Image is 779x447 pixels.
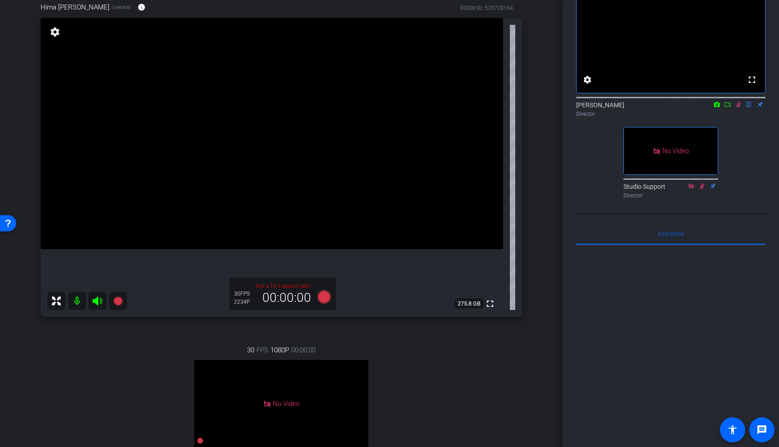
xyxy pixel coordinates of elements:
[662,147,689,155] span: No Video
[747,74,757,85] mat-icon: fullscreen
[247,345,254,355] span: 30
[291,345,316,355] span: 00:00:00
[41,2,110,12] span: Hima [PERSON_NAME]
[576,110,765,118] div: Director
[756,424,767,435] mat-icon: message
[112,4,131,11] span: Chrome
[137,3,146,11] mat-icon: info
[485,298,495,309] mat-icon: fullscreen
[234,290,257,297] div: 30
[460,4,513,12] div: ROOM ID: 529728164
[270,345,289,355] span: 1080P
[257,345,268,355] span: FPS
[658,231,684,237] span: Everyone
[454,298,484,309] span: 275.8 GB
[240,291,250,297] span: FPS
[727,424,738,435] mat-icon: accessibility
[576,100,765,118] div: [PERSON_NAME]
[49,27,61,37] mat-icon: settings
[744,100,755,108] mat-icon: flip
[234,298,257,306] div: 2234P
[623,192,718,200] div: Director
[234,282,331,290] p: Not a 16:9 aspect ratio
[623,182,718,200] div: Studio Support
[257,290,317,306] div: 00:00:00
[582,74,593,85] mat-icon: settings
[273,399,299,407] span: No Video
